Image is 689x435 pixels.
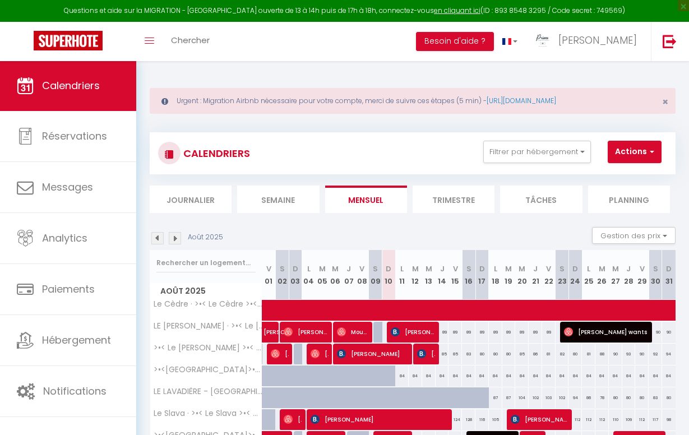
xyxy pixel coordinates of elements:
div: 89 [436,322,449,343]
div: 89 [475,322,489,343]
button: Actions [608,141,662,163]
div: 89 [502,322,516,343]
div: 112 [568,409,582,430]
button: Gestion des prix [592,227,676,244]
th: 02 [275,250,289,300]
div: 90 [649,322,662,343]
div: 89 [462,322,475,343]
div: 84 [475,365,489,386]
div: 98 [662,409,676,430]
abbr: M [426,263,432,274]
th: 12 [409,250,422,300]
span: Le Cèdre · >•< Le Cèdre >•< Logement d'exception proche [GEOGRAPHIC_DATA] [152,300,264,308]
th: 19 [502,250,516,300]
th: 22 [542,250,556,300]
span: Notifications [43,384,107,398]
span: Messages [42,180,93,194]
img: logout [663,34,677,48]
abbr: S [466,263,471,274]
div: 84 [436,365,449,386]
th: 26 [595,250,609,300]
span: Calendriers [42,78,100,92]
div: 87 [489,387,502,408]
th: 11 [395,250,409,300]
img: Super Booking [34,31,103,50]
span: [PERSON_NAME] [284,321,329,343]
div: 84 [582,365,595,386]
li: Planning [588,186,670,213]
span: [PERSON_NAME] [511,409,569,430]
abbr: M [505,263,512,274]
div: 83 [462,344,475,364]
span: [PERSON_NAME] [558,33,637,47]
div: 78 [595,387,609,408]
span: >•<[GEOGRAPHIC_DATA]>•< Duplex à [GEOGRAPHIC_DATA] avec vue [152,365,264,374]
th: 21 [529,250,542,300]
span: Réservations [42,129,107,143]
abbr: M [599,263,605,274]
a: en cliquant ici [434,6,480,15]
abbr: V [359,263,364,274]
div: 84 [502,365,516,386]
span: Hébergement [42,333,111,347]
abbr: S [280,263,285,274]
span: × [662,95,668,109]
div: 93 [622,344,636,364]
abbr: V [453,263,458,274]
li: Tâches [500,186,582,213]
a: ... [PERSON_NAME] [526,22,651,61]
li: Trimestre [413,186,494,213]
div: 94 [568,387,582,408]
li: Mensuel [325,186,407,213]
th: 17 [475,250,489,300]
th: 04 [302,250,316,300]
abbr: J [533,263,538,274]
abbr: S [373,263,378,274]
span: Août 2025 [150,283,262,299]
span: [PERSON_NAME] [337,343,409,364]
th: 16 [462,250,475,300]
th: 14 [436,250,449,300]
div: 102 [529,387,542,408]
th: 29 [635,250,649,300]
div: 85 [436,344,449,364]
p: Août 2025 [188,232,223,243]
abbr: L [587,263,590,274]
th: 10 [382,250,396,300]
span: Chercher [171,34,210,46]
a: Chercher [163,22,218,61]
th: 13 [422,250,436,300]
div: 84 [409,365,422,386]
button: Filtrer par hébergement [483,141,591,163]
abbr: J [626,263,631,274]
abbr: J [346,263,351,274]
div: 87 [502,387,516,408]
div: 88 [595,344,609,364]
span: LE [PERSON_NAME] · >•< Le [PERSON_NAME] >•< charmant 2P proche de [GEOGRAPHIC_DATA] [152,322,264,330]
div: 84 [489,365,502,386]
div: 84 [462,365,475,386]
div: 89 [529,322,542,343]
abbr: V [546,263,551,274]
abbr: S [653,263,658,274]
abbr: M [332,263,339,274]
div: 81 [582,344,595,364]
div: 85 [448,344,462,364]
div: 112 [582,409,595,430]
img: ... [534,32,551,49]
div: 102 [556,387,569,408]
div: 80 [609,387,622,408]
th: 31 [662,250,676,300]
th: 01 [262,250,276,300]
div: 103 [542,387,556,408]
div: 94 [662,344,676,364]
div: 84 [515,365,529,386]
div: 80 [635,387,649,408]
div: 90 [662,322,676,343]
th: 03 [289,250,302,300]
abbr: M [412,263,419,274]
span: [PERSON_NAME] [263,316,289,337]
div: 84 [662,365,676,386]
div: 84 [542,365,556,386]
abbr: M [612,263,619,274]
